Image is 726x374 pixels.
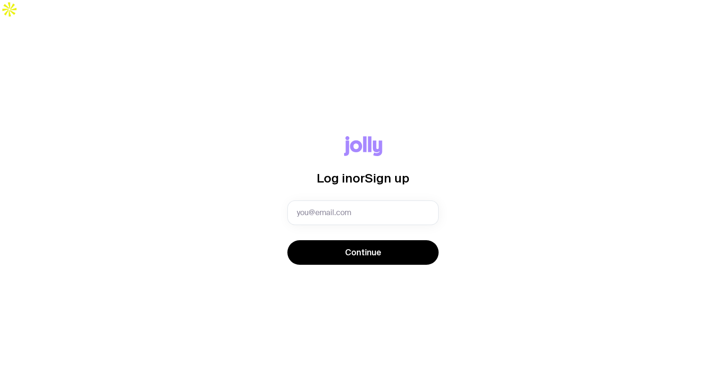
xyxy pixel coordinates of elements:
button: Continue [287,240,439,265]
input: you@email.com [287,200,439,225]
span: Log in [317,171,353,185]
span: Continue [345,247,381,258]
span: Sign up [365,171,409,185]
span: or [353,171,365,185]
